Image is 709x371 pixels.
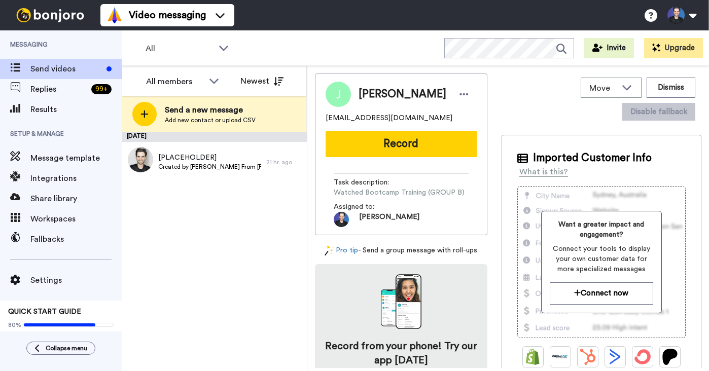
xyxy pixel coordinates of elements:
span: [PLACEHOLDER] [158,153,261,163]
img: Image of Joshua [326,82,351,107]
span: Integrations [30,172,122,184]
span: Video messaging [129,8,206,22]
span: Share library [30,193,122,205]
img: ConvertKit [634,349,651,365]
span: Task description : [334,177,405,188]
span: [EMAIL_ADDRESS][DOMAIN_NAME] [326,113,452,123]
img: bj-logo-header-white.svg [12,8,88,22]
button: Connect now [550,282,654,304]
span: Assigned to: [334,202,405,212]
button: Disable fallback [622,103,695,121]
span: Want a greater impact and engagement? [550,219,654,240]
img: Ontraport [552,349,569,365]
a: Pro tip [325,245,358,256]
div: 99 + [91,84,112,94]
img: 6be86ef7-c569-4fce-93cb-afb5ceb4fafb-1583875477.jpg [334,212,349,227]
button: Invite [584,38,634,58]
span: Settings [30,274,122,286]
span: Move [589,82,617,94]
img: magic-wand.svg [325,245,334,256]
div: All members [146,76,204,88]
span: All [146,43,214,55]
span: Message template [30,152,122,164]
h4: Record from your phone! Try our app [DATE] [325,339,477,367]
div: - Send a group message with roll-ups [315,245,487,256]
button: Newest [233,71,291,91]
span: Created by [PERSON_NAME] From [PERSON_NAME][GEOGRAPHIC_DATA] [158,163,261,171]
span: Connect your tools to display your own customer data for more specialized messages [550,244,654,274]
div: 21 hr. ago [266,158,302,166]
img: Hubspot [580,349,596,365]
img: Shopify [525,349,541,365]
span: Send yourself a test [8,331,114,339]
button: Dismiss [647,78,695,98]
span: Results [30,103,122,116]
button: Record [326,131,477,157]
span: [PERSON_NAME] [359,87,446,102]
span: 80% [8,321,21,329]
img: ActiveCampaign [607,349,623,365]
span: Workspaces [30,213,122,225]
span: Add new contact or upload CSV [165,116,256,124]
span: Fallbacks [30,233,122,245]
span: Imported Customer Info [533,151,652,166]
span: [PERSON_NAME] [359,212,419,227]
div: [DATE] [122,132,307,142]
span: Send videos [30,63,102,75]
div: What is this? [519,166,568,178]
img: 6e068e8c-427a-4d8a-b15f-36e1abfcd730 [128,147,153,172]
span: Watched Bootcamp Training (GROUP B) [334,188,465,198]
span: QUICK START GUIDE [8,308,81,315]
span: Send a new message [165,104,256,116]
img: vm-color.svg [107,7,123,23]
button: Collapse menu [26,342,95,355]
button: Upgrade [644,38,703,58]
span: Collapse menu [46,344,87,352]
span: Replies [30,83,87,95]
img: download [381,274,421,329]
img: Patreon [662,349,678,365]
